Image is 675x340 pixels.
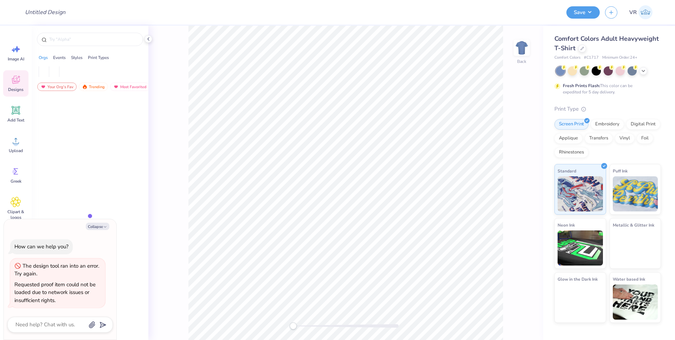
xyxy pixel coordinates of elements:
[613,285,658,320] img: Water based Ink
[79,83,108,91] div: Trending
[613,221,654,229] span: Metallic & Glitter Ink
[613,275,645,283] span: Water based Ink
[554,147,589,158] div: Rhinestones
[39,54,48,61] div: Orgs
[290,322,297,329] div: Accessibility label
[558,275,598,283] span: Glow in the Dark Ink
[113,84,119,89] img: most_fav.gif
[637,133,653,144] div: Foil
[88,54,109,61] div: Print Types
[4,209,27,220] span: Clipart & logos
[626,119,660,130] div: Digital Print
[613,176,658,211] img: Puff Ink
[563,83,649,95] div: This color can be expedited for 5 day delivery.
[554,55,580,61] span: Comfort Colors
[37,83,77,91] div: Your Org's Fav
[554,105,661,113] div: Print Type
[584,55,599,61] span: # C1717
[563,83,600,89] strong: Fresh Prints Flash:
[629,8,637,17] span: VR
[591,119,624,130] div: Embroidery
[53,54,66,61] div: Events
[602,55,637,61] span: Minimum Order: 24 +
[14,262,99,277] div: The design tool ran into an error. Try again.
[558,176,603,211] img: Standard
[566,6,600,19] button: Save
[19,5,71,19] input: Untitled Design
[558,167,576,175] span: Standard
[110,83,150,91] div: Most Favorited
[638,5,652,19] img: Vincent Roxas
[554,34,659,52] span: Comfort Colors Adult Heavyweight T-Shirt
[8,56,24,62] span: Image AI
[585,133,613,144] div: Transfers
[8,87,24,92] span: Designs
[558,221,575,229] span: Neon Ink
[49,36,139,43] input: Try "Alpha"
[615,133,635,144] div: Vinyl
[613,167,628,175] span: Puff Ink
[626,5,656,19] a: VR
[14,281,96,304] div: Requested proof item could not be loaded due to network issues or insufficient rights.
[554,119,589,130] div: Screen Print
[9,148,23,153] span: Upload
[82,84,88,89] img: trending.gif
[71,54,83,61] div: Styles
[7,117,24,123] span: Add Text
[86,223,109,230] button: Collapse
[40,84,46,89] img: most_fav.gif
[554,133,583,144] div: Applique
[558,230,603,266] img: Neon Ink
[515,41,529,55] img: Back
[11,178,21,184] span: Greek
[558,285,603,320] img: Glow in the Dark Ink
[613,230,658,266] img: Metallic & Glitter Ink
[14,243,69,250] div: How can we help you?
[517,58,526,65] div: Back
